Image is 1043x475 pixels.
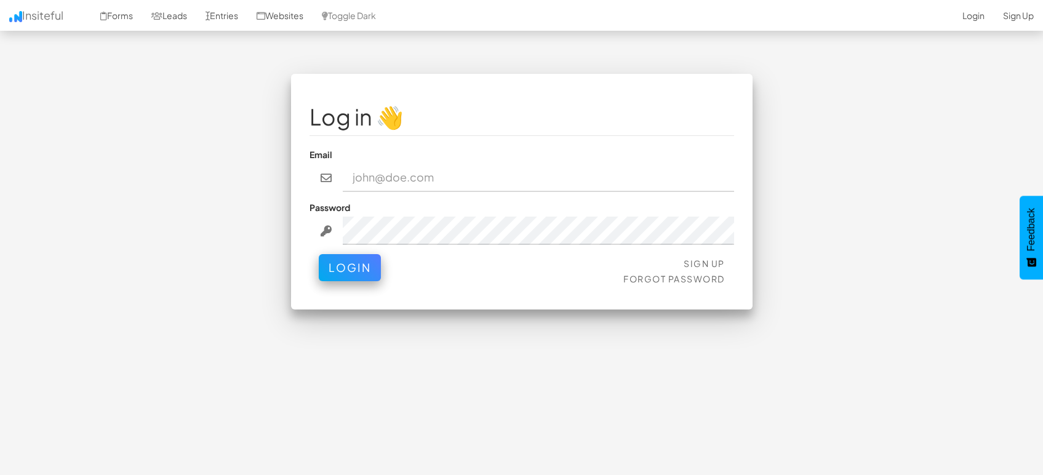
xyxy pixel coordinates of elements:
label: Email [310,148,332,161]
span: Feedback [1026,208,1037,251]
a: Sign Up [684,258,725,269]
a: Forgot Password [623,273,725,284]
label: Password [310,201,350,214]
img: icon.png [9,11,22,22]
input: john@doe.com [343,164,734,192]
h1: Log in 👋 [310,105,734,129]
button: Login [319,254,381,281]
button: Feedback - Show survey [1020,196,1043,279]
